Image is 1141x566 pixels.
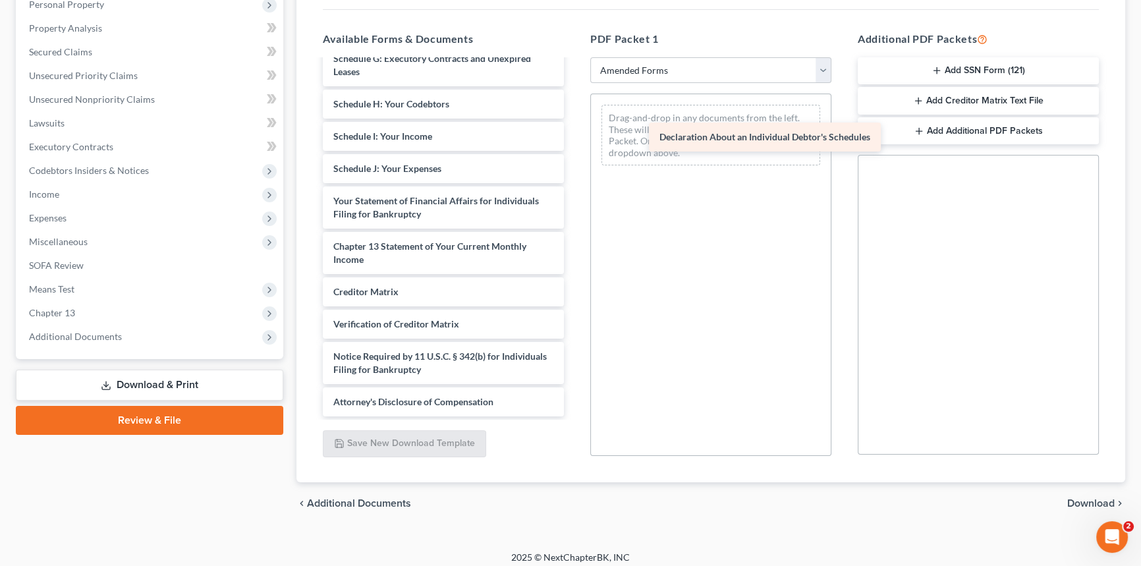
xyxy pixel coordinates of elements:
[333,163,441,174] span: Schedule J: Your Expenses
[858,57,1099,85] button: Add SSN Form (121)
[601,105,820,165] div: Drag-and-drop in any documents from the left. These will be merged into the Petition PDF Packet. ...
[29,307,75,318] span: Chapter 13
[296,498,411,509] a: chevron_left Additional Documents
[29,70,138,81] span: Unsecured Priority Claims
[29,331,122,342] span: Additional Documents
[29,260,84,271] span: SOFA Review
[333,286,399,297] span: Creditor Matrix
[323,31,564,47] h5: Available Forms & Documents
[1123,521,1134,532] span: 2
[18,40,283,64] a: Secured Claims
[18,254,283,277] a: SOFA Review
[590,31,831,47] h5: PDF Packet 1
[18,135,283,159] a: Executory Contracts
[333,241,526,265] span: Chapter 13 Statement of Your Current Monthly Income
[333,351,547,375] span: Notice Required by 11 U.S.C. § 342(b) for Individuals Filing for Bankruptcy
[18,64,283,88] a: Unsecured Priority Claims
[29,212,67,223] span: Expenses
[858,117,1099,145] button: Add Additional PDF Packets
[333,396,493,407] span: Attorney's Disclosure of Compensation
[659,131,870,142] span: Declaration About an Individual Debtor's Schedules
[1067,498,1125,509] button: Download chevron_right
[18,111,283,135] a: Lawsuits
[29,165,149,176] span: Codebtors Insiders & Notices
[18,88,283,111] a: Unsecured Nonpriority Claims
[333,98,449,109] span: Schedule H: Your Codebtors
[29,46,92,57] span: Secured Claims
[1096,521,1128,553] iframe: Intercom live chat
[29,141,113,152] span: Executory Contracts
[29,117,65,128] span: Lawsuits
[333,318,459,329] span: Verification of Creditor Matrix
[296,498,307,509] i: chevron_left
[858,87,1099,115] button: Add Creditor Matrix Text File
[323,430,486,458] button: Save New Download Template
[307,498,411,509] span: Additional Documents
[1115,498,1125,509] i: chevron_right
[29,94,155,105] span: Unsecured Nonpriority Claims
[333,53,531,77] span: Schedule G: Executory Contracts and Unexpired Leases
[29,236,88,247] span: Miscellaneous
[29,22,102,34] span: Property Analysis
[18,16,283,40] a: Property Analysis
[16,406,283,435] a: Review & File
[16,370,283,401] a: Download & Print
[29,283,74,295] span: Means Test
[333,195,539,219] span: Your Statement of Financial Affairs for Individuals Filing for Bankruptcy
[333,130,432,142] span: Schedule I: Your Income
[858,31,1099,47] h5: Additional PDF Packets
[29,188,59,200] span: Income
[1067,498,1115,509] span: Download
